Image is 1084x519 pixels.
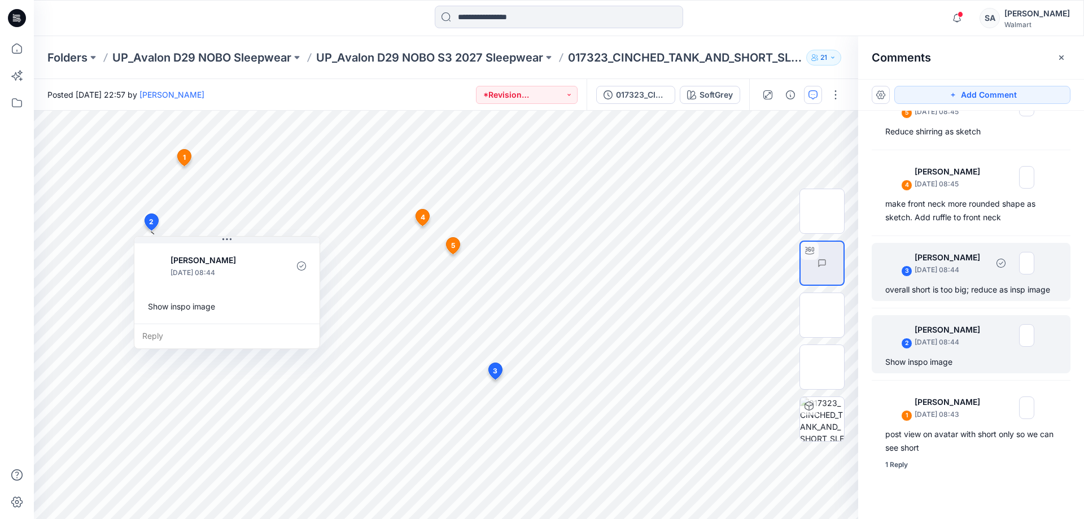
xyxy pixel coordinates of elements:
[139,90,204,99] a: [PERSON_NAME]
[885,428,1057,455] div: post view on avatar with short only so we can see short
[915,165,987,178] p: [PERSON_NAME]
[915,251,987,264] p: [PERSON_NAME]
[901,265,912,277] div: 3
[1004,20,1070,29] div: Walmart
[885,459,908,470] div: 1 Reply
[47,89,204,101] span: Posted [DATE] 22:57 by
[781,86,799,104] button: Details
[700,89,733,101] div: SoftGrey
[885,197,1057,224] div: make front neck more rounded shape as sketch. Add ruffle to front neck
[885,125,1057,138] div: Reduce shirring as sketch
[112,50,291,66] a: UP_Avalon D29 NOBO Sleepwear
[888,324,910,347] img: Jennifer Yerkes
[888,252,910,274] img: Jennifer Yerkes
[143,255,166,277] img: Jennifer Yerkes
[183,152,186,163] span: 1
[680,86,740,104] button: SoftGrey
[820,51,827,64] p: 21
[885,283,1057,296] div: overall short is too big; reduce as insp image
[915,264,987,276] p: [DATE] 08:44
[596,86,675,104] button: 017323_CINCHED_TANK_AND_SHORT_SLEEP_SET (1)
[915,106,987,117] p: [DATE] 08:45
[806,50,841,66] button: 21
[901,180,912,191] div: 4
[143,296,311,317] div: Show inspo image
[885,355,1057,369] div: Show inspo image
[149,217,154,227] span: 2
[171,254,263,267] p: [PERSON_NAME]
[872,51,931,64] h2: Comments
[980,8,1000,28] div: SA
[134,324,320,348] div: Reply
[901,338,912,349] div: 2
[451,241,455,251] span: 5
[915,178,987,190] p: [DATE] 08:45
[888,166,910,189] img: Jennifer Yerkes
[800,397,844,441] img: 017323_CINCHED_TANK_AND_SHORT_SLEEP_SET (1) SoftGrey
[888,396,910,419] img: Jennifer Yerkes
[894,86,1070,104] button: Add Comment
[901,107,912,119] div: 5
[47,50,88,66] a: Folders
[915,395,987,409] p: [PERSON_NAME]
[568,50,802,66] p: 017323_CINCHED_TANK_AND_SHORT_SLEEP_SET (1)
[616,89,668,101] div: 017323_CINCHED_TANK_AND_SHORT_SLEEP_SET (1)
[421,212,425,223] span: 4
[1004,7,1070,20] div: [PERSON_NAME]
[915,323,987,337] p: [PERSON_NAME]
[171,267,263,278] p: [DATE] 08:44
[901,410,912,421] div: 1
[316,50,543,66] a: UP_Avalon D29 NOBO S3 2027 Sleepwear
[915,337,987,348] p: [DATE] 08:44
[493,366,497,376] span: 3
[915,409,987,420] p: [DATE] 08:43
